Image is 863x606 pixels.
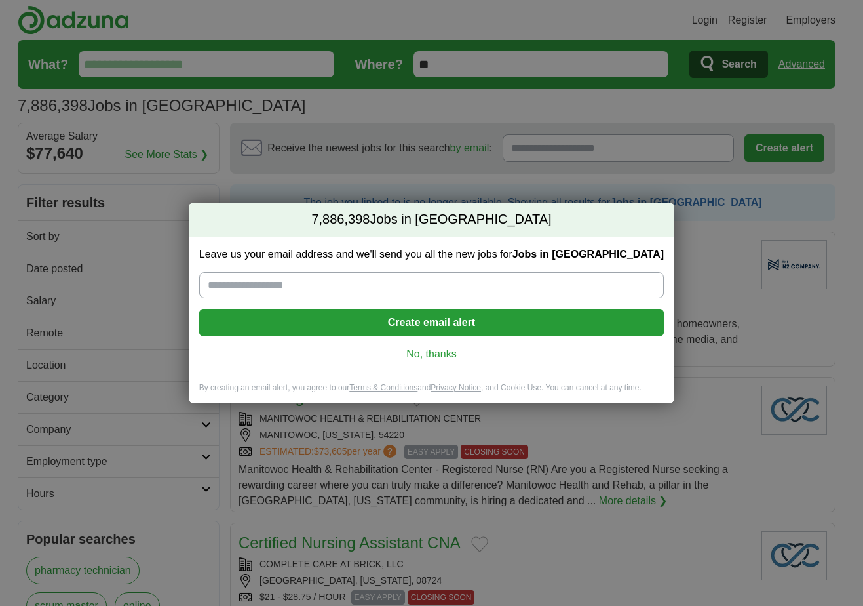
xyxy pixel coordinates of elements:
[199,309,664,336] button: Create email alert
[210,347,653,361] a: No, thanks
[189,203,674,237] h2: Jobs in [GEOGRAPHIC_DATA]
[512,249,664,260] strong: Jobs in [GEOGRAPHIC_DATA]
[199,247,664,262] label: Leave us your email address and we'll send you all the new jobs for
[189,382,674,404] div: By creating an email alert, you agree to our and , and Cookie Use. You can cancel at any time.
[349,383,417,392] a: Terms & Conditions
[311,211,370,229] span: 7,886,398
[431,383,481,392] a: Privacy Notice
